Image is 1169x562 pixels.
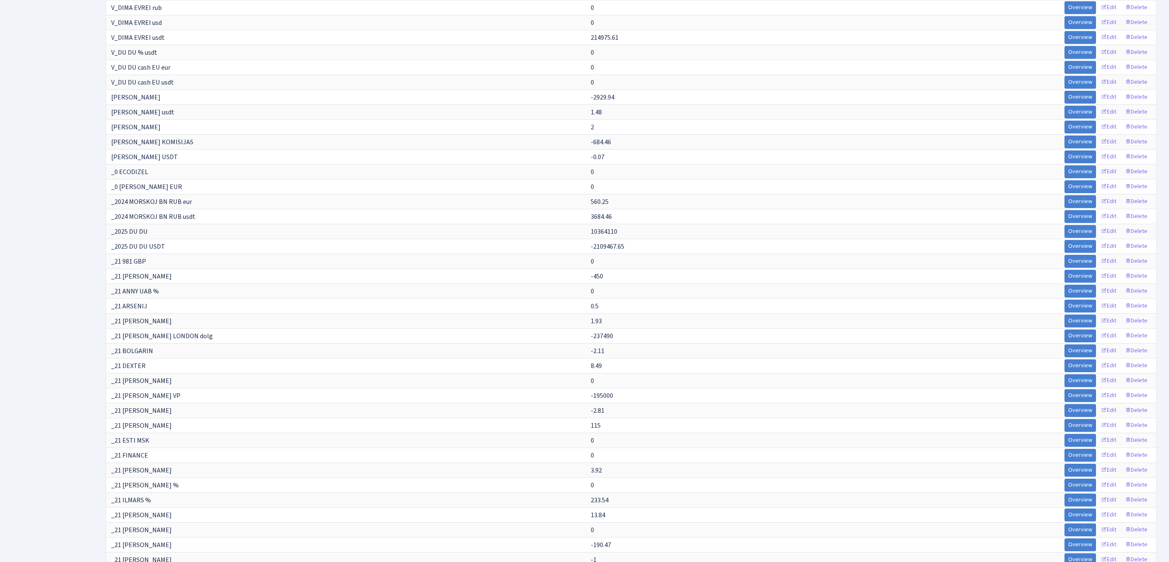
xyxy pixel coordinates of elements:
span: [PERSON_NAME] KOMISIJAS [111,138,193,147]
span: _21 [PERSON_NAME] VP [111,391,180,400]
a: Overview [1064,106,1096,119]
span: V_DIMA EVREI usdt [111,33,165,42]
a: Delete [1121,121,1151,133]
span: _21 [PERSON_NAME] [111,376,172,385]
span: 0 [591,376,594,385]
a: Overview [1064,31,1096,44]
a: Overview [1064,136,1096,148]
a: Delete [1121,285,1151,298]
span: _21 [PERSON_NAME] [111,511,172,520]
a: Delete [1121,419,1151,432]
a: Delete [1121,180,1151,193]
span: V_DU DU % usdt [111,48,157,57]
a: Edit [1097,389,1120,402]
a: Edit [1097,255,1120,268]
a: Delete [1121,300,1151,312]
a: Overview [1064,121,1096,133]
a: Delete [1121,210,1151,223]
span: [PERSON_NAME] usdt [111,108,174,117]
span: _21 [PERSON_NAME] LONDON dolg [111,332,213,341]
a: Edit [1097,46,1120,59]
a: Delete [1121,315,1151,327]
span: -450 [591,272,603,281]
a: Edit [1097,31,1120,44]
span: _2025 DU DU USDT [111,242,165,251]
a: Edit [1097,434,1120,447]
a: Delete [1121,449,1151,462]
span: 3684.46 [591,212,612,221]
span: 0 [591,287,594,296]
a: Edit [1097,195,1120,208]
a: Edit [1097,136,1120,148]
span: 0 [591,526,594,535]
span: -195000 [591,391,613,400]
span: 10364110 [591,227,617,236]
a: Overview [1064,61,1096,74]
a: Edit [1097,76,1120,89]
a: Overview [1064,1,1096,14]
a: Edit [1097,315,1120,327]
span: 0 [591,18,594,27]
span: 0.5 [591,302,599,311]
a: Edit [1097,494,1120,506]
a: Overview [1064,91,1096,104]
a: Delete [1121,165,1151,178]
span: _21 ESTI MSK [111,436,149,445]
span: _21 [PERSON_NAME] [111,540,172,550]
span: [PERSON_NAME] [111,123,161,132]
a: Delete [1121,374,1151,387]
span: 0 [591,167,594,177]
a: Overview [1064,359,1096,372]
a: Overview [1064,479,1096,492]
span: _21 [PERSON_NAME] [111,317,172,326]
span: _21 BOLGARIN [111,346,153,356]
a: Overview [1064,16,1096,29]
span: [PERSON_NAME] USDT [111,153,178,162]
a: Edit [1097,509,1120,521]
a: Delete [1121,16,1151,29]
a: Overview [1064,255,1096,268]
span: 233.54 [591,496,609,505]
a: Overview [1064,449,1096,462]
a: Edit [1097,374,1120,387]
a: Delete [1121,46,1151,59]
span: 0 [591,3,594,12]
span: _21 981 GBP [111,257,146,266]
span: -2.81 [591,406,604,415]
a: Edit [1097,210,1120,223]
a: Delete [1121,195,1151,208]
a: Edit [1097,270,1120,283]
a: Delete [1121,329,1151,342]
span: -190.47 [591,540,611,550]
a: Overview [1064,464,1096,477]
a: Edit [1097,344,1120,357]
span: 0 [591,257,594,266]
span: [PERSON_NAME] [111,93,161,102]
a: Overview [1064,225,1096,238]
a: Edit [1097,225,1120,238]
a: Delete [1121,404,1151,417]
a: Overview [1064,329,1096,342]
span: 1.93 [591,317,602,326]
a: Delete [1121,76,1151,89]
span: 1.48 [591,108,602,117]
a: Edit [1097,538,1120,551]
a: Overview [1064,419,1096,432]
span: V_DIMA EVREI rub [111,3,162,12]
a: Overview [1064,180,1096,193]
span: _21 [PERSON_NAME] [111,421,172,430]
a: Overview [1064,538,1096,551]
a: Edit [1097,285,1120,298]
span: _21 [PERSON_NAME] [111,526,172,535]
a: Edit [1097,449,1120,462]
a: Delete [1121,136,1151,148]
a: Overview [1064,285,1096,298]
a: Delete [1121,240,1151,253]
span: V_DIMA EVREI usd [111,18,162,27]
span: 0 [591,451,594,460]
a: Edit [1097,180,1120,193]
a: Overview [1064,76,1096,89]
span: 115 [591,421,601,430]
a: Overview [1064,344,1096,357]
a: Overview [1064,315,1096,327]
